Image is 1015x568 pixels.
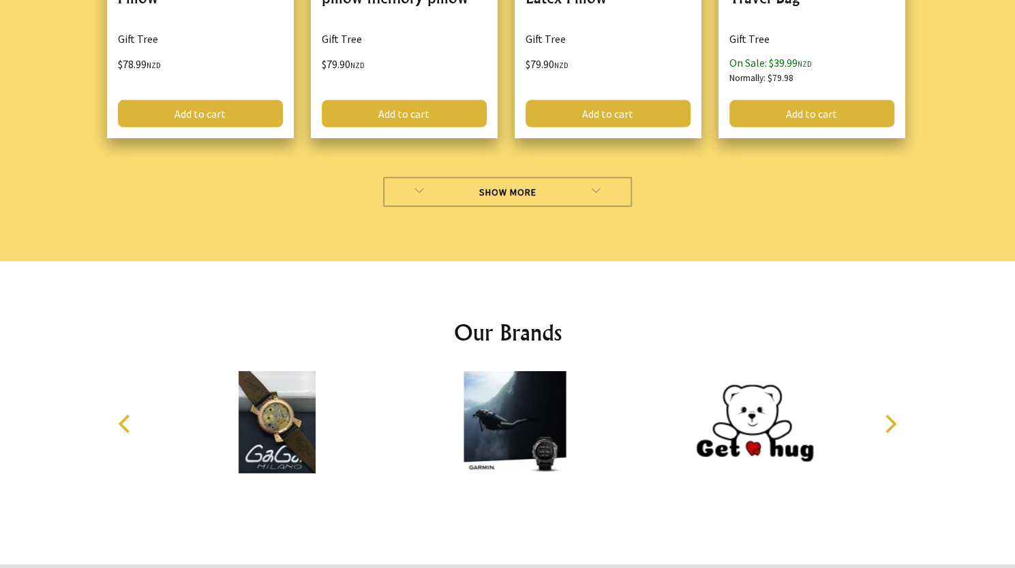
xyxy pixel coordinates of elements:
a: Add to cart [526,100,691,127]
a: Show More [383,177,632,207]
button: Next [875,409,905,439]
img: Garmin [446,371,583,473]
a: Add to cart [322,100,487,127]
a: Add to cart [729,100,894,127]
button: Previous [111,409,141,439]
a: Add to cart [118,100,283,127]
img: Get A Hug [684,371,821,473]
h2: Our Brands [104,316,911,349]
img: GaGa Milano [209,371,346,473]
